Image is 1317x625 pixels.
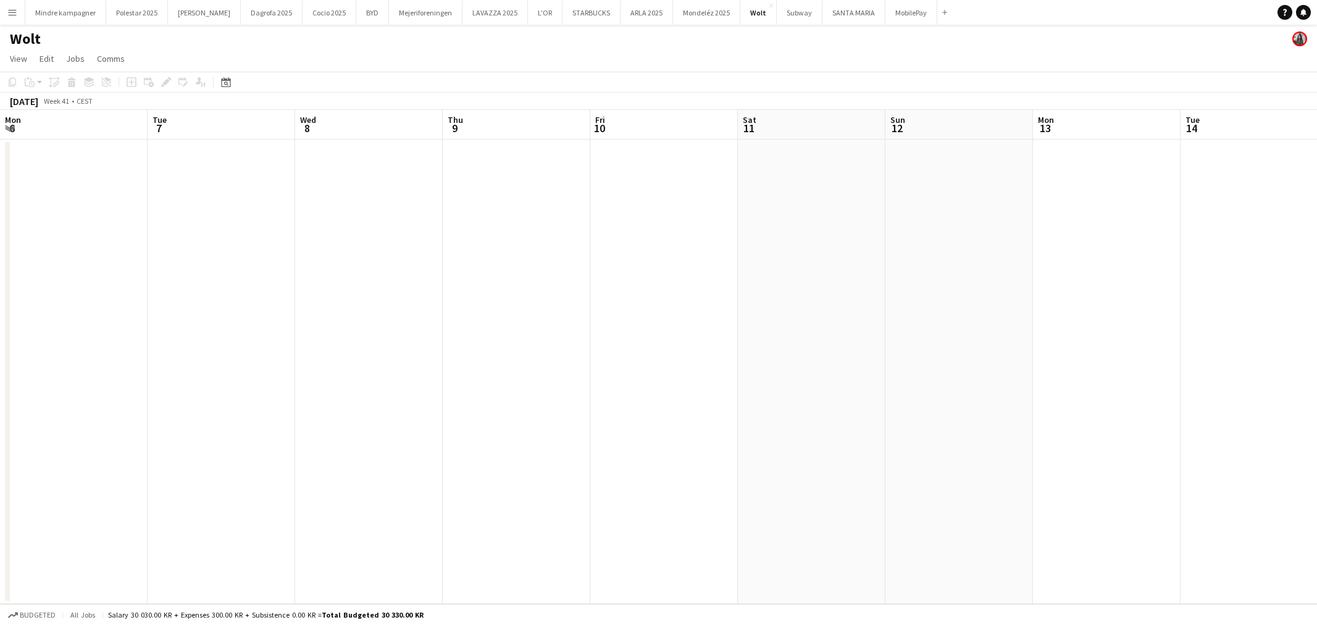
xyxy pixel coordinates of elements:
span: Total Budgeted 30 330.00 KR [322,610,424,619]
button: Subway [777,1,822,25]
span: 9 [446,121,463,135]
button: ARLA 2025 [621,1,673,25]
span: 11 [741,121,756,135]
span: All jobs [68,610,98,619]
app-user-avatar: Mia Tidemann [1292,31,1307,46]
span: 6 [3,121,21,135]
button: Mejeriforeningen [389,1,462,25]
span: Sat [743,114,756,125]
div: Salary 30 030.00 KR + Expenses 300.00 KR + Subsistence 0.00 KR = [108,610,424,619]
span: Jobs [66,53,85,64]
button: LAVAZZA 2025 [462,1,528,25]
span: Week 41 [41,96,72,106]
button: Mindre kampagner [25,1,106,25]
a: Comms [92,51,130,67]
span: 13 [1036,121,1054,135]
span: Mon [5,114,21,125]
span: Sun [890,114,905,125]
button: L'OR [528,1,562,25]
span: Fri [595,114,605,125]
button: STARBUCKS [562,1,621,25]
span: Thu [448,114,463,125]
button: SANTA MARIA [822,1,885,25]
button: Dagrofa 2025 [241,1,303,25]
button: Wolt [740,1,777,25]
div: CEST [77,96,93,106]
div: [DATE] [10,95,38,107]
span: 10 [593,121,605,135]
span: Mon [1038,114,1054,125]
span: 8 [298,121,316,135]
button: Mondeléz 2025 [673,1,740,25]
span: Wed [300,114,316,125]
a: Jobs [61,51,90,67]
button: Polestar 2025 [106,1,168,25]
span: View [10,53,27,64]
span: Comms [97,53,125,64]
a: View [5,51,32,67]
button: MobilePay [885,1,937,25]
button: Cocio 2025 [303,1,356,25]
span: 7 [151,121,167,135]
button: BYD [356,1,389,25]
span: 12 [888,121,905,135]
span: Budgeted [20,611,56,619]
a: Edit [35,51,59,67]
button: [PERSON_NAME] [168,1,241,25]
h1: Wolt [10,30,41,48]
span: 14 [1184,121,1200,135]
span: Edit [40,53,54,64]
span: Tue [1185,114,1200,125]
button: Budgeted [6,608,57,622]
span: Tue [153,114,167,125]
